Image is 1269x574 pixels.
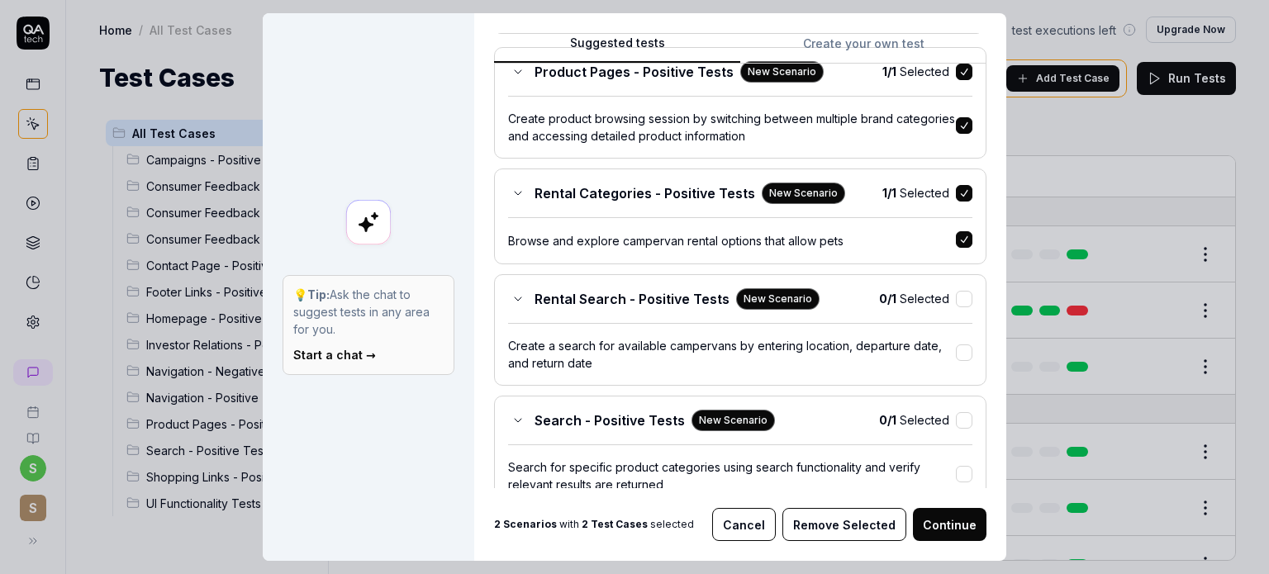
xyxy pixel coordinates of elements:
[762,183,845,204] div: New Scenario
[535,410,685,430] span: Search - Positive Tests
[508,458,956,493] div: Search for specific product categories using search functionality and verify relevant results are...
[712,508,776,541] button: Cancel
[582,518,648,530] b: 2 Test Cases
[736,288,820,310] div: New Scenario
[882,186,896,200] b: 1 / 1
[508,337,956,372] div: Create a search for available campervans by entering location, departure date, and return date
[882,64,896,78] b: 1 / 1
[535,62,734,82] span: Product Pages - Positive Tests
[307,287,330,301] strong: Tip:
[913,508,986,541] button: Continue
[782,508,906,541] button: Remove Selected
[535,183,755,203] span: Rental Categories - Positive Tests
[879,292,896,306] b: 0 / 1
[740,61,824,83] div: New Scenario
[508,232,956,249] div: Browse and explore campervan rental options that allow pets
[879,290,949,307] span: Selected
[508,110,956,145] div: Create product browsing session by switching between multiple brand categories and accessing deta...
[882,184,949,202] span: Selected
[494,518,557,530] b: 2 Scenarios
[494,34,740,64] button: Suggested tests
[879,411,949,429] span: Selected
[293,286,444,338] p: 💡 Ask the chat to suggest tests in any area for you.
[882,63,949,80] span: Selected
[879,413,896,427] b: 0 / 1
[740,34,986,64] button: Create your own test
[692,410,775,431] div: New Scenario
[535,289,730,309] span: Rental Search - Positive Tests
[494,517,694,532] span: with selected
[293,348,376,362] a: Start a chat →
